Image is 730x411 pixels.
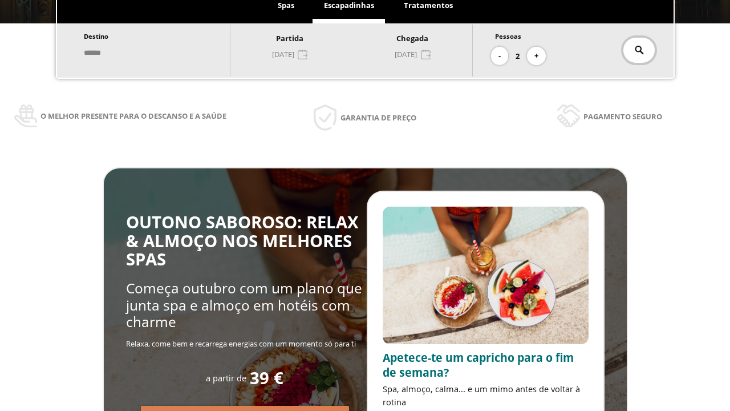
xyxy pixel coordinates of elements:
span: OUTONO SABOROSO: RELAX & ALMOÇO NOS MELHORES SPAS [126,211,359,271]
span: Destino [84,32,108,41]
span: 2 [516,50,520,62]
span: Garantia de preço [340,111,416,124]
span: a partir de [206,372,246,384]
span: Pagamento seguro [583,110,662,123]
span: 39 € [250,369,283,388]
button: + [527,47,546,66]
span: Pessoas [495,32,521,41]
span: Spa, almoço, calma... e um mimo antes de voltar à rotina [383,383,580,408]
span: O melhor presente para o descanso e a saúde [40,110,226,122]
span: Começa outubro com um plano que junta spa e almoço em hotéis com charme [126,279,362,331]
img: promo-sprunch.ElVl7oUD.webp [383,207,589,344]
span: Apetece-te um capricho para o fim de semana? [383,350,574,380]
span: Relaxa, come bem e recarrega energias com um momento só para ti [126,339,356,349]
button: - [491,47,508,66]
